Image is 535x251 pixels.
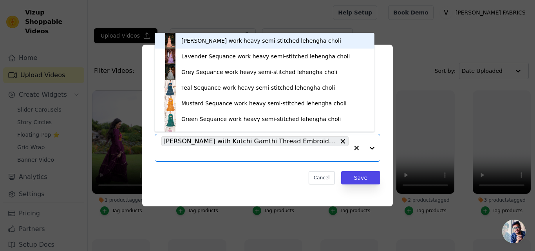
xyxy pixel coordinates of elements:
div: Mustard Sequance work heavy semi-stitched lehengha choli [181,99,347,107]
img: product thumbnail [163,33,178,49]
div: Lavender Sequance work heavy semi-stitched lehengha choli [181,52,350,60]
img: product thumbnail [163,127,178,143]
img: product thumbnail [163,111,178,127]
img: product thumbnail [163,64,178,80]
button: Save [341,171,380,184]
div: Green Sequance work heavy semi-stitched lehengha choli [181,115,341,123]
img: product thumbnail [163,96,178,111]
div: Grey Sequance work heavy semi-stitched lehengha choli [181,68,337,76]
div: Teal Sequance work heavy semi-stitched lehengha choli [181,84,335,92]
span: [PERSON_NAME] with Kutchi Gamthi Thread Embroidery & Mirror Work – Traditional Ethnic Wear (User ... [163,136,337,146]
img: product thumbnail [163,49,178,64]
div: Lavender Sequance work heavy semi-stitched lehengha choli [181,131,350,139]
img: product thumbnail [163,80,178,96]
button: Cancel [309,171,335,184]
div: [PERSON_NAME] work heavy semi-stitched lehengha choli [181,37,341,45]
a: Open chat [502,220,526,243]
